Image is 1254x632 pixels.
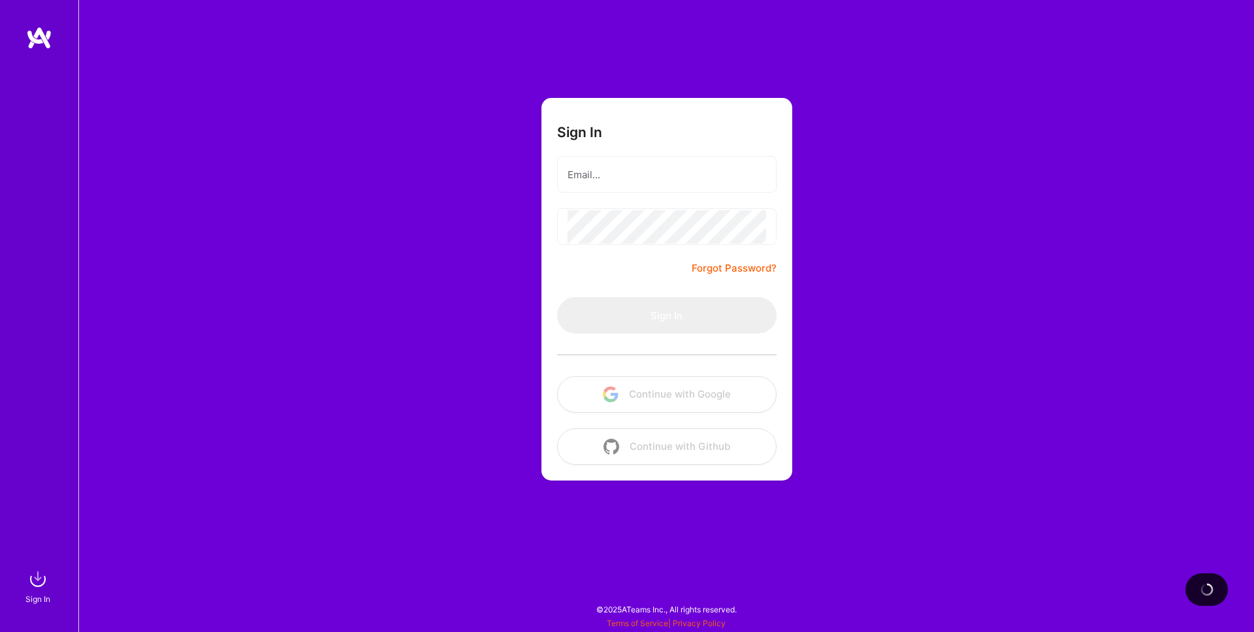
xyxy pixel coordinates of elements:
[25,566,51,592] img: sign in
[568,158,766,191] input: Email...
[557,297,777,334] button: Sign In
[557,376,777,413] button: Continue with Google
[27,566,51,606] a: sign inSign In
[607,618,668,628] a: Terms of Service
[25,592,50,606] div: Sign In
[673,618,726,628] a: Privacy Policy
[557,124,602,140] h3: Sign In
[78,593,1254,625] div: © 2025 ATeams Inc., All rights reserved.
[603,439,619,454] img: icon
[692,261,777,276] a: Forgot Password?
[557,428,777,465] button: Continue with Github
[26,26,52,50] img: logo
[607,618,726,628] span: |
[1198,581,1215,598] img: loading
[603,387,619,402] img: icon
